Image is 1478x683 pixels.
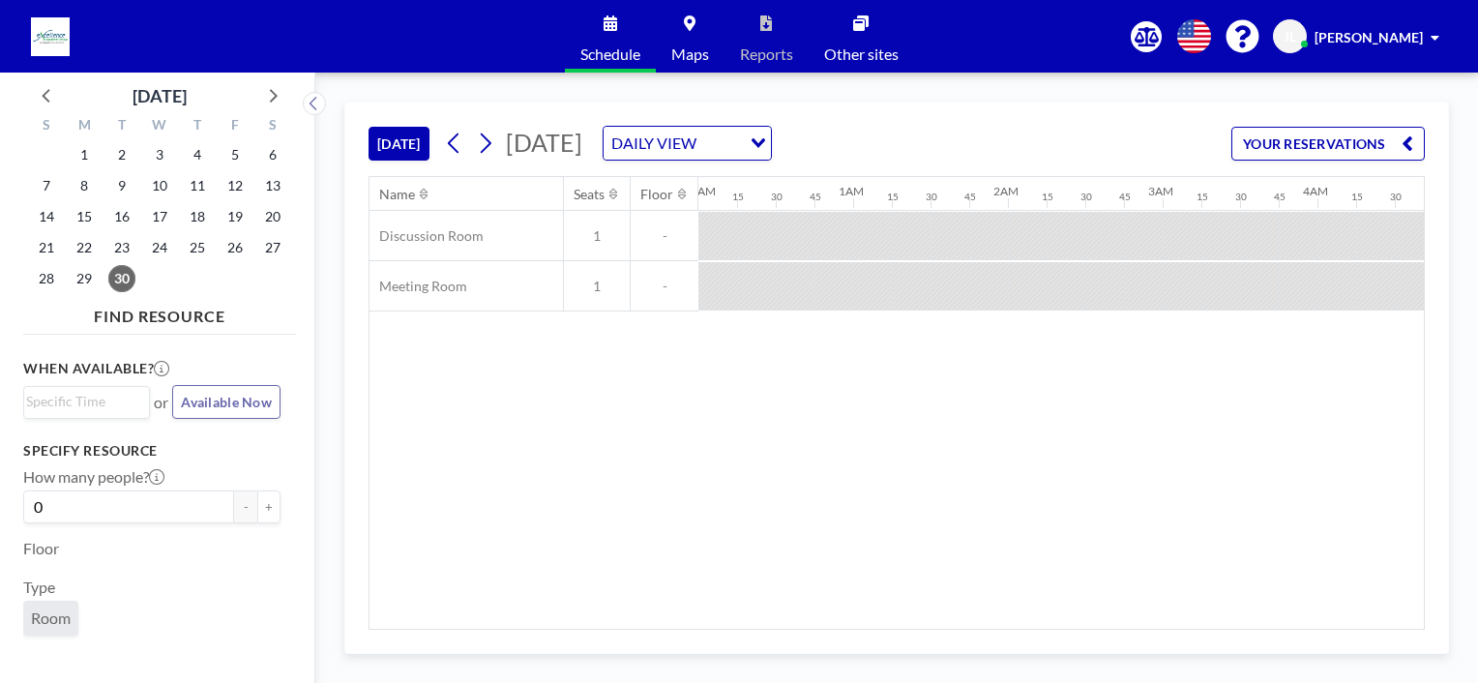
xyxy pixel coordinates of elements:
[184,203,211,230] span: Thursday, September 18, 2025
[1274,191,1286,203] div: 45
[181,394,272,410] span: Available Now
[103,114,141,139] div: T
[1197,191,1208,203] div: 15
[184,234,211,261] span: Thursday, September 25, 2025
[71,265,98,292] span: Monday, September 29, 2025
[1148,184,1173,198] div: 3AM
[771,191,783,203] div: 30
[253,114,291,139] div: S
[222,141,249,168] span: Friday, September 5, 2025
[607,131,700,156] span: DAILY VIEW
[71,203,98,230] span: Monday, September 15, 2025
[259,172,286,199] span: Saturday, September 13, 2025
[184,172,211,199] span: Thursday, September 11, 2025
[71,172,98,199] span: Monday, September 8, 2025
[740,46,793,62] span: Reports
[23,578,55,597] label: Type
[839,184,864,198] div: 1AM
[71,141,98,168] span: Monday, September 1, 2025
[216,114,253,139] div: F
[33,265,60,292] span: Sunday, September 28, 2025
[133,82,187,109] div: [DATE]
[33,172,60,199] span: Sunday, September 7, 2025
[1042,191,1053,203] div: 15
[702,131,739,156] input: Search for option
[379,186,415,203] div: Name
[369,127,429,161] button: [DATE]
[108,265,135,292] span: Tuesday, September 30, 2025
[671,46,709,62] span: Maps
[926,191,937,203] div: 30
[146,141,173,168] span: Wednesday, September 3, 2025
[964,191,976,203] div: 45
[33,203,60,230] span: Sunday, September 14, 2025
[259,141,286,168] span: Saturday, September 6, 2025
[33,234,60,261] span: Sunday, September 21, 2025
[178,114,216,139] div: T
[31,609,71,627] span: Room
[580,46,640,62] span: Schedule
[369,227,484,245] span: Discussion Room
[23,467,164,487] label: How many people?
[993,184,1019,198] div: 2AM
[108,172,135,199] span: Tuesday, September 9, 2025
[146,234,173,261] span: Wednesday, September 24, 2025
[574,186,605,203] div: Seats
[1284,28,1296,45] span: JL
[222,234,249,261] span: Friday, September 26, 2025
[1390,191,1402,203] div: 30
[640,186,673,203] div: Floor
[810,191,821,203] div: 45
[172,385,281,419] button: Available Now
[369,278,467,295] span: Meeting Room
[824,46,899,62] span: Other sites
[506,128,582,157] span: [DATE]
[108,234,135,261] span: Tuesday, September 23, 2025
[108,203,135,230] span: Tuesday, September 16, 2025
[71,234,98,261] span: Monday, September 22, 2025
[146,203,173,230] span: Wednesday, September 17, 2025
[604,127,771,160] div: Search for option
[23,442,281,460] h3: Specify resource
[1351,191,1363,203] div: 15
[141,114,179,139] div: W
[146,172,173,199] span: Wednesday, September 10, 2025
[631,227,698,245] span: -
[24,387,149,416] div: Search for option
[23,299,296,326] h4: FIND RESOURCE
[154,393,168,412] span: or
[26,391,138,412] input: Search for option
[684,184,716,198] div: 12AM
[234,490,257,523] button: -
[222,203,249,230] span: Friday, September 19, 2025
[108,141,135,168] span: Tuesday, September 2, 2025
[23,539,59,558] label: Floor
[1231,127,1425,161] button: YOUR RESERVATIONS
[222,172,249,199] span: Friday, September 12, 2025
[184,141,211,168] span: Thursday, September 4, 2025
[259,234,286,261] span: Saturday, September 27, 2025
[1080,191,1092,203] div: 30
[259,203,286,230] span: Saturday, September 20, 2025
[564,278,630,295] span: 1
[887,191,899,203] div: 15
[28,114,66,139] div: S
[31,17,70,56] img: organization-logo
[564,227,630,245] span: 1
[1303,184,1328,198] div: 4AM
[732,191,744,203] div: 15
[1119,191,1131,203] div: 45
[631,278,698,295] span: -
[1315,29,1423,45] span: [PERSON_NAME]
[1235,191,1247,203] div: 30
[257,490,281,523] button: +
[66,114,103,139] div: M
